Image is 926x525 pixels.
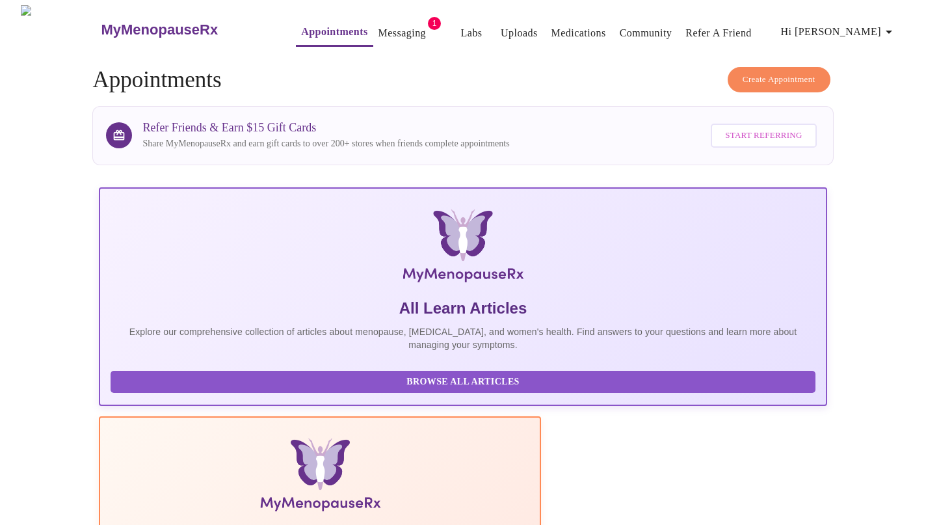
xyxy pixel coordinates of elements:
a: Messaging [378,24,426,42]
a: MyMenopauseRx [99,7,270,53]
h3: Refer Friends & Earn $15 Gift Cards [142,121,509,135]
a: Appointments [301,23,367,41]
button: Uploads [496,20,543,46]
a: Start Referring [708,117,819,154]
span: 1 [428,17,441,30]
span: Browse All Articles [124,374,802,390]
button: Medications [546,20,611,46]
a: Community [620,24,672,42]
h5: All Learn Articles [111,298,815,319]
a: Uploads [501,24,538,42]
p: Share MyMenopauseRx and earn gift cards to over 200+ stores when friends complete appointments [142,137,509,150]
a: Browse All Articles [111,375,818,386]
a: Medications [551,24,606,42]
h4: Appointments [92,67,833,93]
img: Menopause Manual [178,438,463,517]
h3: MyMenopauseRx [101,21,218,38]
a: Refer a Friend [685,24,752,42]
a: Labs [461,24,483,42]
img: MyMenopauseRx Logo [220,209,706,288]
span: Create Appointment [743,72,815,87]
button: Community [615,20,678,46]
button: Refer a Friend [680,20,757,46]
p: Explore our comprehensive collection of articles about menopause, [MEDICAL_DATA], and women's hea... [111,325,815,351]
button: Appointments [296,19,373,47]
button: Messaging [373,20,431,46]
span: Hi [PERSON_NAME] [781,23,897,41]
button: Hi [PERSON_NAME] [776,19,902,45]
button: Create Appointment [728,67,830,92]
button: Labs [451,20,492,46]
button: Start Referring [711,124,816,148]
span: Start Referring [725,128,802,143]
img: MyMenopauseRx Logo [21,5,99,54]
button: Browse All Articles [111,371,815,394]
